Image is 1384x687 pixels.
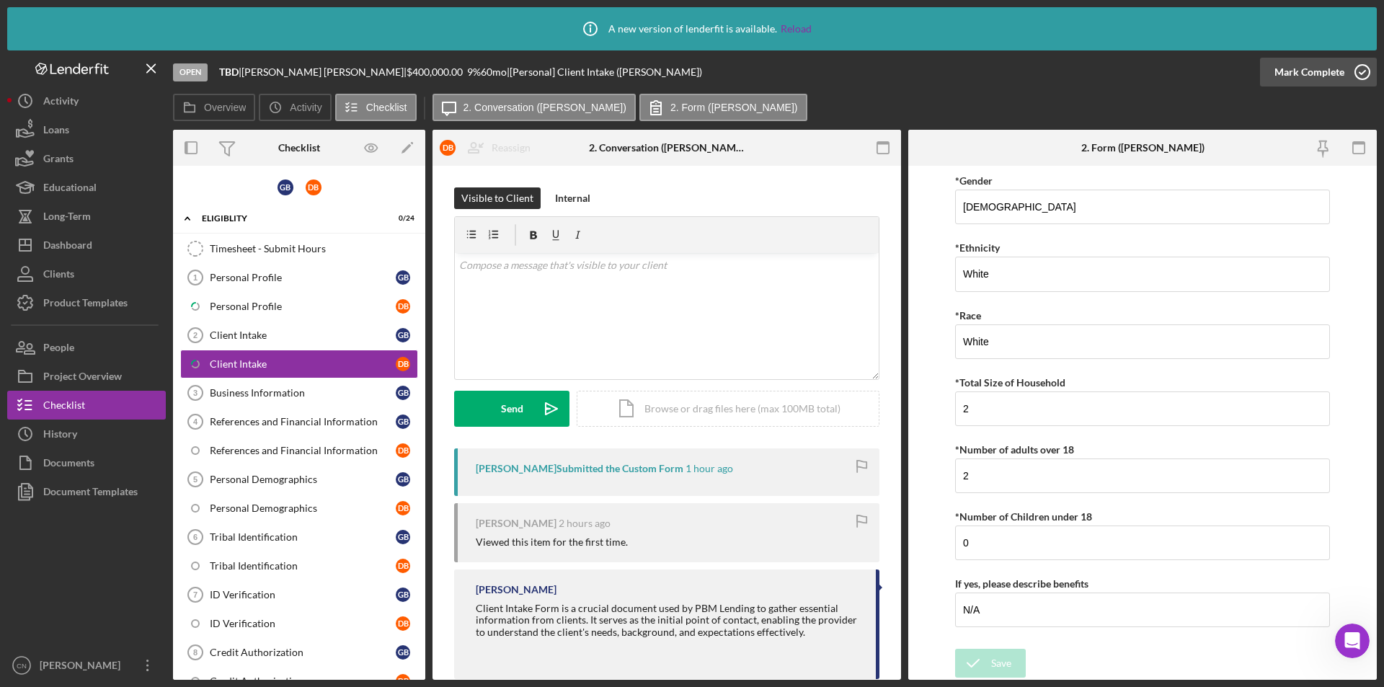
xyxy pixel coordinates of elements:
[210,243,417,254] div: Timesheet - Submit Hours
[686,463,733,474] time: 2025-08-14 13:59
[210,301,396,312] div: Personal Profile
[210,445,396,456] div: References and Financial Information
[955,649,1026,678] button: Save
[30,216,241,231] div: Update Permissions Settings
[180,263,418,292] a: 1Personal ProfileGB
[396,443,410,458] div: D B
[1260,58,1377,87] button: Mark Complete
[29,102,259,127] p: Hi Christi 👋
[492,133,531,162] div: Reassign
[7,362,166,391] a: Project Overview
[210,416,396,427] div: References and Financial Information
[955,309,981,322] label: *Race
[210,329,396,341] div: Client Intake
[193,389,198,397] tspan: 3
[193,331,198,340] tspan: 2
[7,448,166,477] button: Documents
[7,477,166,506] button: Document Templates
[180,350,418,378] a: Client IntakeDB
[476,518,556,529] div: [PERSON_NAME]
[180,378,418,407] a: 3Business InformationGB
[202,214,378,223] div: Eligiblity
[43,231,92,263] div: Dashboard
[396,270,410,285] div: G B
[467,66,481,78] div: 9 %
[7,391,166,420] button: Checklist
[43,173,97,205] div: Educational
[43,260,74,292] div: Clients
[7,420,166,448] a: History
[7,202,166,231] button: Long-Term
[180,638,418,667] a: 8Credit AuthorizationGB
[7,333,166,362] button: People
[229,486,252,496] span: Help
[389,214,414,223] div: 0 / 24
[43,202,91,234] div: Long-Term
[21,176,267,205] button: Search for help
[440,140,456,156] div: D B
[555,187,590,209] div: Internal
[670,102,798,113] label: 2. Form ([PERSON_NAME])
[204,102,246,113] label: Overview
[476,463,683,474] div: [PERSON_NAME] Submitted the Custom Form
[461,187,533,209] div: Visible to Client
[14,331,274,386] div: Send us a messageWe typically reply in a few hours
[454,187,541,209] button: Visible to Client
[7,231,166,260] a: Dashboard
[396,530,410,544] div: G B
[32,486,64,496] span: Home
[193,533,198,541] tspan: 6
[192,450,288,508] button: Help
[173,94,255,121] button: Overview
[30,343,241,358] div: Send us a message
[193,590,198,599] tspan: 7
[180,292,418,321] a: Personal ProfileDB
[210,272,396,283] div: Personal Profile
[396,415,410,429] div: G B
[7,173,166,202] button: Educational
[30,270,241,285] div: Archive a Project
[463,102,626,113] label: 2. Conversation ([PERSON_NAME])
[432,133,545,162] button: DBReassign
[7,87,166,115] a: Activity
[335,94,417,121] button: Checklist
[781,23,812,35] a: Reload
[7,288,166,317] button: Product Templates
[7,144,166,173] button: Grants
[1335,624,1370,658] iframe: Intercom live chat
[955,443,1074,456] label: *Number of adults over 18
[193,475,198,484] tspan: 5
[36,651,130,683] div: [PERSON_NAME]
[1081,142,1205,154] div: 2. Form ([PERSON_NAME])
[290,102,321,113] label: Activity
[210,589,396,600] div: ID Verification
[180,609,418,638] a: ID VerificationDB
[210,502,396,514] div: Personal Demographics
[396,299,410,314] div: D B
[43,420,77,452] div: History
[226,23,255,52] img: Profile image for Christina
[30,358,241,373] div: We typically reply in a few hours
[180,321,418,350] a: 2Client IntakeGB
[991,649,1011,678] div: Save
[180,523,418,551] a: 6Tribal IdentificationGB
[572,11,812,47] div: A new version of lenderfit is available.
[589,142,745,154] div: 2. Conversation ([PERSON_NAME])
[43,362,122,394] div: Project Overview
[219,66,241,78] div: |
[210,531,396,543] div: Tribal Identification
[7,260,166,288] button: Clients
[396,645,410,660] div: G B
[548,187,598,209] button: Internal
[96,450,192,508] button: Messages
[180,407,418,436] a: 4References and Financial InformationGB
[432,94,636,121] button: 2. Conversation ([PERSON_NAME])
[43,115,69,148] div: Loans
[955,376,1065,389] label: *Total Size of Household
[955,577,1088,590] label: If yes, please describe benefits
[210,387,396,399] div: Business Information
[7,115,166,144] button: Loans
[259,94,331,121] button: Activity
[180,234,418,263] a: Timesheet - Submit Hours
